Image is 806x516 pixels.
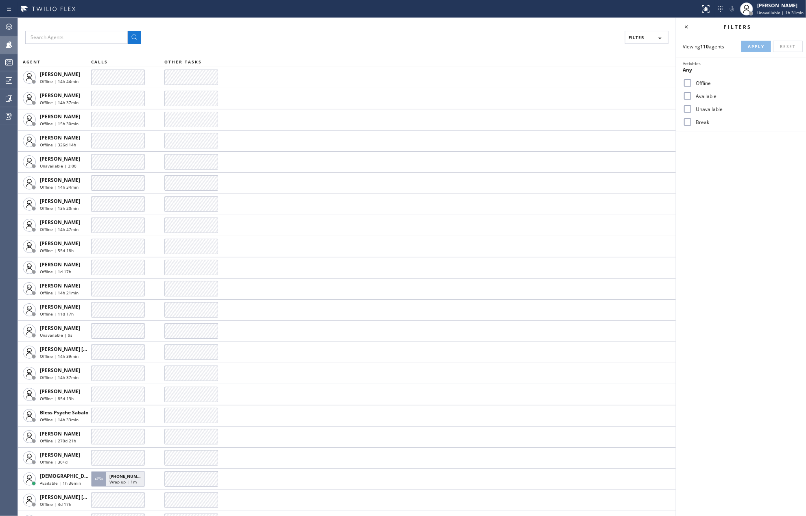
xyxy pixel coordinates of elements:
span: [PERSON_NAME] [40,430,80,437]
span: CALLS [91,59,108,65]
span: Offline | 14h 37min [40,374,79,380]
span: Filters [724,24,751,30]
span: [PERSON_NAME] [40,113,80,120]
span: Offline | 14h 44min [40,78,79,84]
span: [PERSON_NAME] [40,324,80,331]
span: AGENT [23,59,41,65]
span: Offline | 326d 14h [40,142,76,148]
span: Any [683,66,692,73]
span: [PERSON_NAME] [40,240,80,247]
span: Filter [629,35,644,40]
strong: 110 [700,43,709,50]
span: Offline | 4d 17h [40,501,71,507]
span: Bless Psyche Sabalo [40,409,88,416]
span: [PHONE_NUMBER] [109,473,146,479]
span: [PERSON_NAME] [40,219,80,226]
span: Offline | 13h 20min [40,205,79,211]
span: [PERSON_NAME] [40,451,80,458]
span: Offline | 14h 39min [40,353,79,359]
button: Reset [773,41,803,52]
span: Offline | 11d 17h [40,311,74,317]
span: [DEMOGRAPHIC_DATA][PERSON_NAME] [40,472,135,479]
span: [PERSON_NAME] [40,303,80,310]
span: Unavailable | 9s [40,332,72,338]
button: Filter [625,31,668,44]
label: Offline [692,80,799,87]
button: Apply [741,41,771,52]
span: [PERSON_NAME] [40,282,80,289]
span: [PERSON_NAME] [40,134,80,141]
input: Search Agents [25,31,128,44]
label: Available [692,93,799,100]
span: [PERSON_NAME] [PERSON_NAME] [40,346,122,353]
span: Unavailable | 3:00 [40,163,76,169]
span: Unavailable | 1h 31min [757,10,804,15]
span: [PERSON_NAME] [40,92,80,99]
button: [PHONE_NUMBER]Wrap up | 1m [91,469,147,489]
span: [PERSON_NAME] [40,176,80,183]
span: Offline | 270d 21h [40,438,76,444]
span: Available | 1h 36min [40,480,81,486]
span: Wrap up | 1m [109,479,137,485]
span: Offline | 1d 17h [40,269,71,274]
span: Offline | 14h 47min [40,226,79,232]
span: Offline | 15h 30min [40,121,79,126]
label: Unavailable [692,106,799,113]
span: [PERSON_NAME] [PERSON_NAME] [40,494,122,501]
div: Activities [683,61,799,66]
span: [PERSON_NAME] [40,367,80,374]
span: Apply [748,44,764,49]
span: Offline | 14h 21min [40,290,79,296]
button: Mute [726,3,738,15]
span: Offline | 14h 33min [40,417,79,422]
span: Offline | 14h 37min [40,100,79,105]
span: [PERSON_NAME] [40,71,80,78]
span: [PERSON_NAME] [40,388,80,395]
span: [PERSON_NAME] [40,261,80,268]
span: Offline | 85d 13h [40,396,74,401]
span: Reset [780,44,796,49]
span: Viewing agents [683,43,724,50]
span: [PERSON_NAME] [40,155,80,162]
div: [PERSON_NAME] [757,2,804,9]
span: Offline | 14h 34min [40,184,79,190]
span: Offline | 30+d [40,459,68,465]
label: Break [692,119,799,126]
span: Offline | 55d 18h [40,248,74,253]
span: [PERSON_NAME] [40,198,80,205]
span: OTHER TASKS [164,59,202,65]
